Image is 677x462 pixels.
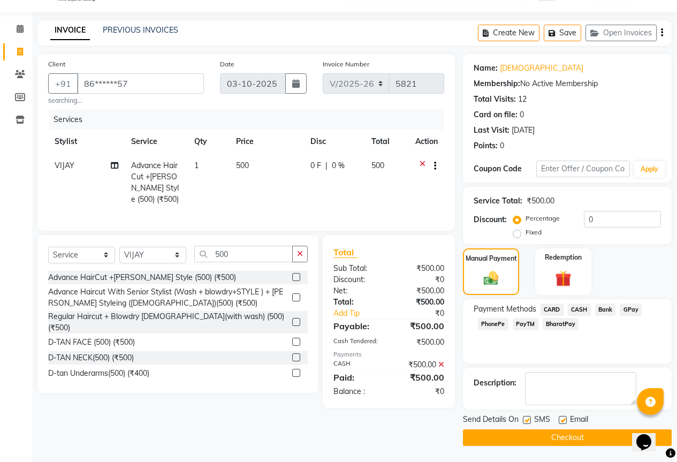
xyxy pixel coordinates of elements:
[466,254,517,263] label: Manual Payment
[543,318,579,330] span: BharatPay
[389,337,452,348] div: ₹500.00
[545,253,582,262] label: Redemption
[48,286,288,309] div: Advance Haircut With Senior Stylist (Wash + blowdry+STYLE ) + [PERSON_NAME] Styleing ([DEMOGRAPHI...
[474,304,536,315] span: Payment Methods
[77,73,204,94] input: Search by Name/Mobile/Email/Code
[474,125,509,136] div: Last Visit:
[474,195,522,207] div: Service Total:
[48,337,135,348] div: D-TAN FACE (500) (₹500)
[55,161,74,170] span: VIJAY
[48,272,236,283] div: Advance HairCut +[PERSON_NAME] Style (500) (₹500)
[474,94,516,105] div: Total Visits:
[325,371,389,384] div: Paid:
[570,414,588,427] span: Email
[48,73,78,94] button: +91
[131,161,179,204] span: Advance HairCut +[PERSON_NAME] Style (500) (₹500)
[389,297,452,308] div: ₹500.00
[49,110,452,130] div: Services
[632,419,666,451] iframe: chat widget
[474,214,507,225] div: Discount:
[48,130,125,154] th: Stylist
[544,25,581,41] button: Save
[194,161,199,170] span: 1
[474,78,661,89] div: No Active Membership
[323,59,369,69] label: Invoice Number
[536,161,630,177] input: Enter Offer / Coupon Code
[325,274,389,285] div: Discount:
[50,21,90,40] a: INVOICE
[479,270,504,287] img: _cash.svg
[188,130,230,154] th: Qty
[230,130,304,154] th: Price
[325,359,389,370] div: CASH
[595,304,616,316] span: Bank
[541,304,564,316] span: CARD
[520,109,524,120] div: 0
[474,78,520,89] div: Membership:
[550,269,576,289] img: _gift.svg
[371,161,384,170] span: 500
[325,285,389,297] div: Net:
[568,304,591,316] span: CASH
[325,160,328,171] span: |
[103,25,178,35] a: PREVIOUS INVOICES
[399,308,452,319] div: ₹0
[389,285,452,297] div: ₹500.00
[325,263,389,274] div: Sub Total:
[513,318,538,330] span: PayTM
[48,59,65,69] label: Client
[48,96,204,105] small: searching...
[512,125,535,136] div: [DATE]
[325,308,399,319] a: Add Tip
[125,130,187,154] th: Service
[48,352,134,363] div: D-TAN NECK(500) (₹500)
[333,350,444,359] div: Payments
[325,386,389,397] div: Balance :
[236,161,249,170] span: 500
[478,25,539,41] button: Create New
[333,247,358,258] span: Total
[474,140,498,152] div: Points:
[474,63,498,74] div: Name:
[526,214,560,223] label: Percentage
[389,371,452,384] div: ₹500.00
[500,63,583,74] a: [DEMOGRAPHIC_DATA]
[389,320,452,332] div: ₹500.00
[194,246,293,262] input: Search or Scan
[220,59,234,69] label: Date
[332,160,345,171] span: 0 %
[310,160,321,171] span: 0 F
[389,386,452,397] div: ₹0
[389,263,452,274] div: ₹500.00
[518,94,527,105] div: 12
[325,320,389,332] div: Payable:
[478,318,508,330] span: PhonePe
[500,140,504,152] div: 0
[389,359,452,370] div: ₹500.00
[634,161,665,177] button: Apply
[474,163,536,175] div: Coupon Code
[389,274,452,285] div: ₹0
[365,130,409,154] th: Total
[527,195,554,207] div: ₹500.00
[463,414,519,427] span: Send Details On
[325,297,389,308] div: Total:
[474,109,518,120] div: Card on file:
[48,368,149,379] div: D-tan Underarms(500) (₹400)
[463,429,672,446] button: Checkout
[304,130,365,154] th: Disc
[620,304,642,316] span: GPay
[409,130,444,154] th: Action
[534,414,550,427] span: SMS
[48,311,288,334] div: Regular Haircut + Blowdry [DEMOGRAPHIC_DATA](with wash) (500) (₹500)
[585,25,657,41] button: Open Invoices
[325,337,389,348] div: Cash Tendered:
[474,377,516,389] div: Description:
[526,228,542,237] label: Fixed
